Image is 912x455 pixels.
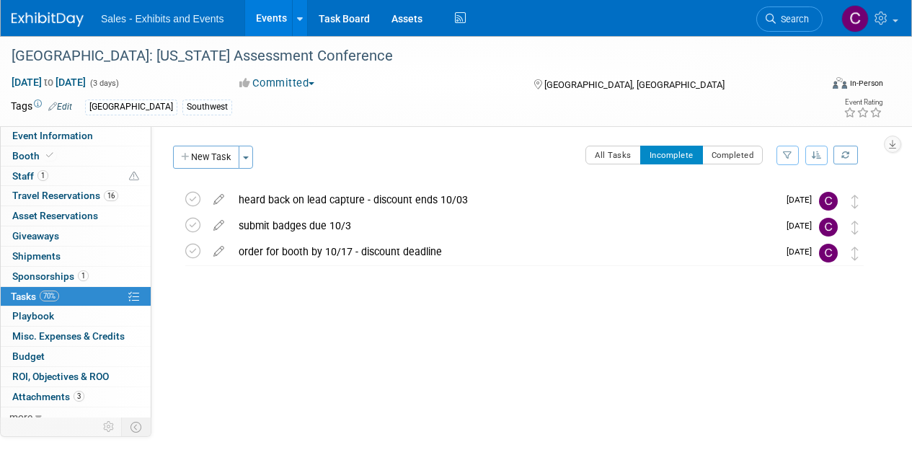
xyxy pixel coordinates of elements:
[702,146,763,164] button: Completed
[1,287,151,306] a: Tasks70%
[1,186,151,206] a: Travel Reservations16
[234,76,320,91] button: Committed
[776,14,809,25] span: Search
[40,291,59,301] span: 70%
[101,13,223,25] span: Sales - Exhibits and Events
[122,418,151,436] td: Toggle Event Tabs
[12,190,118,201] span: Travel Reservations
[12,210,98,221] span: Asset Reservations
[640,146,703,164] button: Incomplete
[756,6,823,32] a: Search
[819,218,838,237] img: Christine Lurz
[12,350,45,362] span: Budget
[12,130,93,141] span: Event Information
[231,213,778,238] div: submit badges due 10/3
[544,79,725,90] span: [GEOGRAPHIC_DATA], [GEOGRAPHIC_DATA]
[787,195,819,205] span: [DATE]
[851,195,859,208] i: Move task
[833,77,847,89] img: Format-Inperson.png
[1,226,151,246] a: Giveaways
[89,79,119,88] span: (3 days)
[182,100,232,115] div: Southwest
[1,206,151,226] a: Asset Reservations
[12,170,48,182] span: Staff
[12,230,59,242] span: Giveaways
[841,5,869,32] img: Christine Lurz
[206,193,231,206] a: edit
[206,219,231,232] a: edit
[1,407,151,427] a: more
[11,99,72,115] td: Tags
[1,267,151,286] a: Sponsorships1
[1,167,151,186] a: Staff1
[585,146,641,164] button: All Tasks
[173,146,239,169] button: New Task
[11,76,87,89] span: [DATE] [DATE]
[97,418,122,436] td: Personalize Event Tab Strip
[11,291,59,302] span: Tasks
[9,411,32,423] span: more
[844,99,882,106] div: Event Rating
[231,239,778,264] div: order for booth by 10/17 - discount deadline
[12,12,84,27] img: ExhibitDay
[85,100,177,115] div: [GEOGRAPHIC_DATA]
[42,76,56,88] span: to
[231,187,778,212] div: heard back on lead capture - discount ends 10/03
[1,387,151,407] a: Attachments3
[1,347,151,366] a: Budget
[12,250,61,262] span: Shipments
[1,367,151,386] a: ROI, Objectives & ROO
[206,245,231,258] a: edit
[851,221,859,234] i: Move task
[1,327,151,346] a: Misc. Expenses & Credits
[851,247,859,260] i: Move task
[46,151,53,159] i: Booth reservation complete
[6,43,809,69] div: [GEOGRAPHIC_DATA]: [US_STATE] Assessment Conference
[74,391,84,402] span: 3
[12,330,125,342] span: Misc. Expenses & Credits
[12,150,56,162] span: Booth
[819,192,838,211] img: Christine Lurz
[12,270,89,282] span: Sponsorships
[12,371,109,382] span: ROI, Objectives & ROO
[1,247,151,266] a: Shipments
[78,270,89,281] span: 1
[787,247,819,257] span: [DATE]
[129,170,139,183] span: Potential Scheduling Conflict -- at least one attendee is tagged in another overlapping event.
[849,78,883,89] div: In-Person
[12,391,84,402] span: Attachments
[833,146,858,164] a: Refresh
[104,190,118,201] span: 16
[1,146,151,166] a: Booth
[1,306,151,326] a: Playbook
[1,126,151,146] a: Event Information
[756,75,883,97] div: Event Format
[37,170,48,181] span: 1
[787,221,819,231] span: [DATE]
[48,102,72,112] a: Edit
[12,310,54,322] span: Playbook
[819,244,838,262] img: Christine Lurz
